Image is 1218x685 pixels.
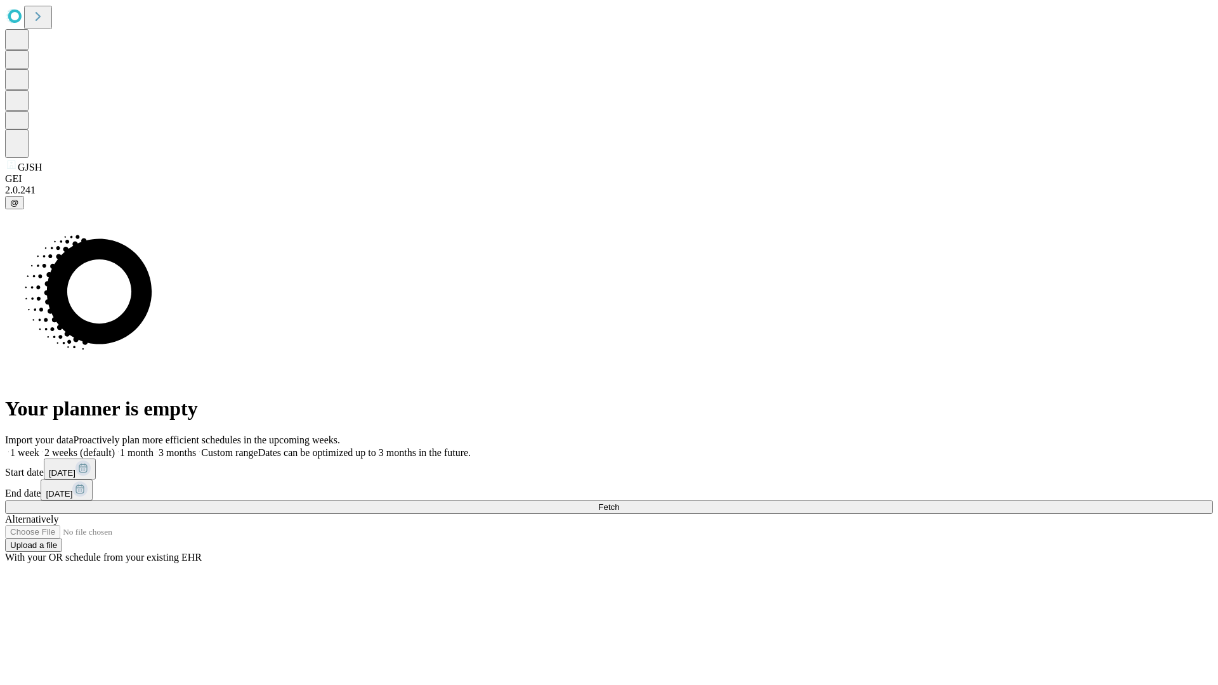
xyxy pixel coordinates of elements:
div: End date [5,480,1213,500]
div: GEI [5,173,1213,185]
button: [DATE] [44,459,96,480]
h1: Your planner is empty [5,397,1213,421]
button: @ [5,196,24,209]
div: 2.0.241 [5,185,1213,196]
span: Dates can be optimized up to 3 months in the future. [258,447,471,458]
span: With your OR schedule from your existing EHR [5,552,202,563]
span: Custom range [201,447,258,458]
span: Import your data [5,434,74,445]
span: 1 month [120,447,154,458]
span: 2 weeks (default) [44,447,115,458]
button: [DATE] [41,480,93,500]
button: Fetch [5,500,1213,514]
span: Fetch [598,502,619,512]
button: Upload a file [5,538,62,552]
span: @ [10,198,19,207]
span: GJSH [18,162,42,173]
span: [DATE] [46,489,72,499]
span: [DATE] [49,468,75,478]
span: 1 week [10,447,39,458]
span: Proactively plan more efficient schedules in the upcoming weeks. [74,434,340,445]
div: Start date [5,459,1213,480]
span: 3 months [159,447,196,458]
span: Alternatively [5,514,58,525]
